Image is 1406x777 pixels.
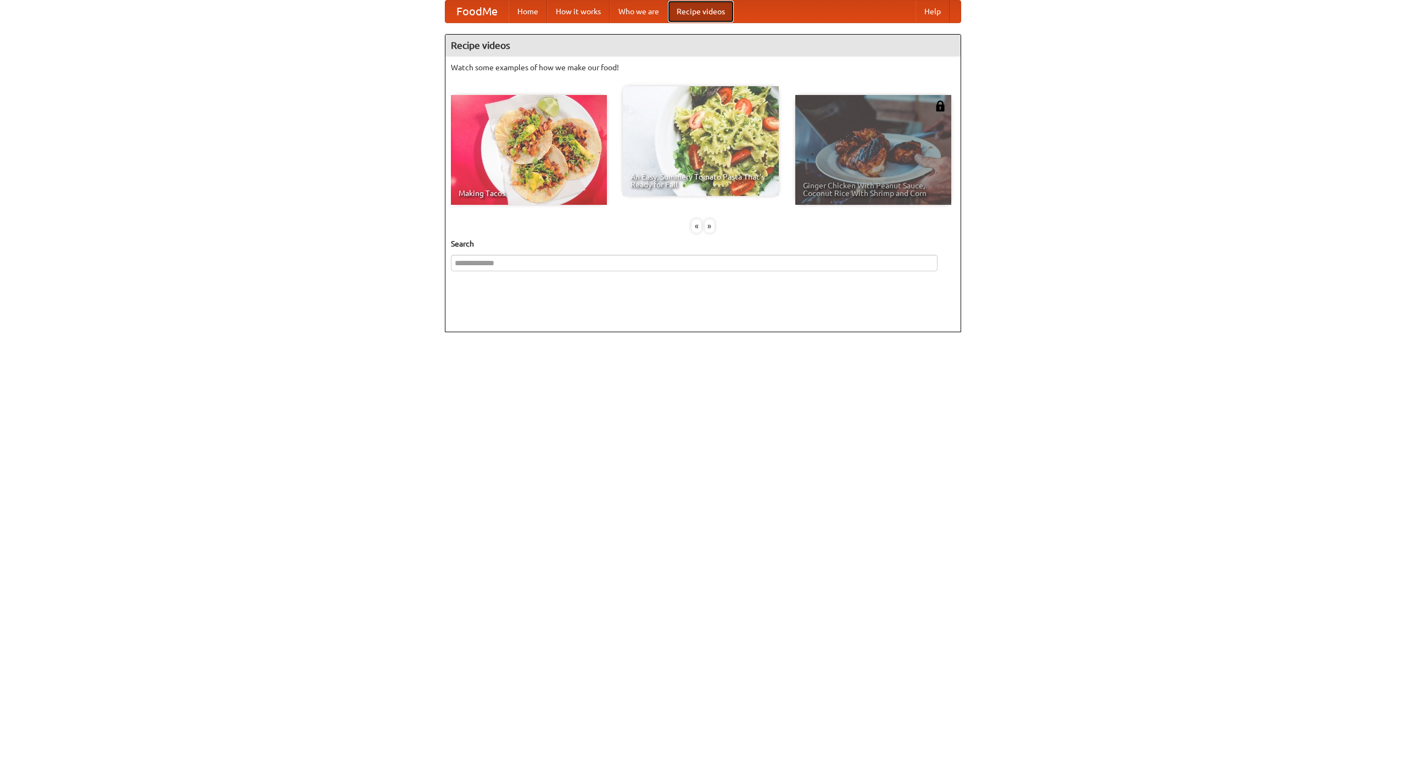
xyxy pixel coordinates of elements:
a: Help [916,1,950,23]
p: Watch some examples of how we make our food! [451,62,955,73]
a: How it works [547,1,610,23]
a: Who we are [610,1,668,23]
a: Recipe videos [668,1,734,23]
h5: Search [451,238,955,249]
a: Home [509,1,547,23]
div: » [705,219,715,233]
a: An Easy, Summery Tomato Pasta That's Ready for Fall [623,86,779,196]
a: FoodMe [445,1,509,23]
div: « [691,219,701,233]
img: 483408.png [935,100,946,111]
a: Making Tacos [451,95,607,205]
span: An Easy, Summery Tomato Pasta That's Ready for Fall [631,173,771,188]
h4: Recipe videos [445,35,961,57]
span: Making Tacos [459,189,599,197]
